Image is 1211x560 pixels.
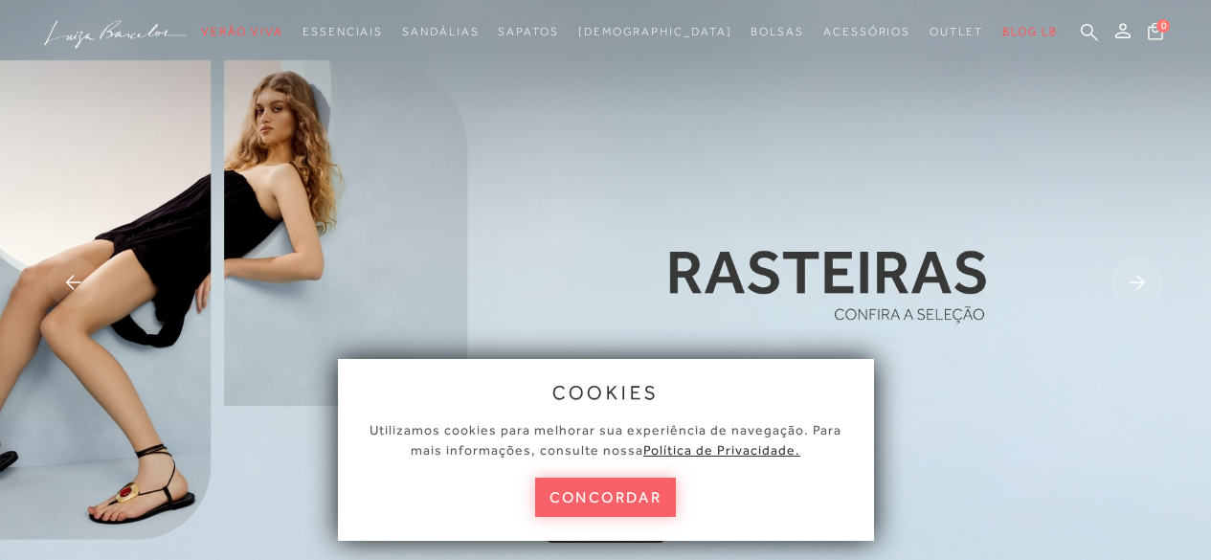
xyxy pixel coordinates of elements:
[402,25,479,38] span: Sandálias
[643,442,800,458] a: Política de Privacidade.
[498,14,558,50] a: categoryNavScreenReaderText
[552,382,660,403] span: cookies
[930,14,983,50] a: categoryNavScreenReaderText
[1156,19,1170,33] span: 0
[402,14,479,50] a: categoryNavScreenReaderText
[303,25,383,38] span: Essenciais
[751,14,804,50] a: categoryNavScreenReaderText
[201,25,283,38] span: Verão Viva
[1002,25,1058,38] span: BLOG LB
[1002,14,1058,50] a: BLOG LB
[823,14,910,50] a: categoryNavScreenReaderText
[823,25,910,38] span: Acessórios
[201,14,283,50] a: categoryNavScreenReaderText
[303,14,383,50] a: categoryNavScreenReaderText
[578,25,732,38] span: [DEMOGRAPHIC_DATA]
[498,25,558,38] span: Sapatos
[578,14,732,50] a: noSubCategoriesText
[535,478,677,517] button: concordar
[370,422,841,458] span: Utilizamos cookies para melhorar sua experiência de navegação. Para mais informações, consulte nossa
[751,25,804,38] span: Bolsas
[1142,21,1169,47] button: 0
[930,25,983,38] span: Outlet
